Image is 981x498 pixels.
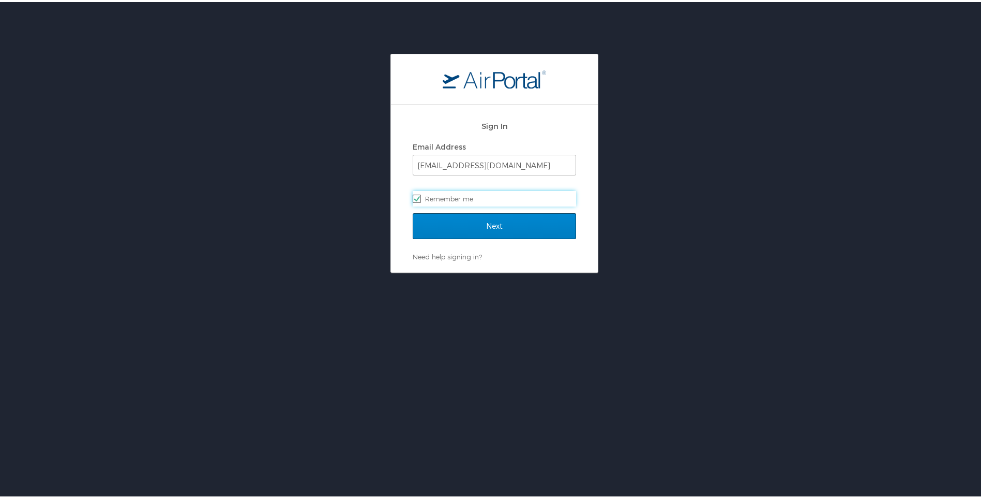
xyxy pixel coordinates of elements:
img: logo [443,68,546,86]
h2: Sign In [413,118,576,130]
input: Next [413,211,576,237]
label: Remember me [413,189,576,204]
a: Need help signing in? [413,251,482,259]
label: Email Address [413,140,466,149]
